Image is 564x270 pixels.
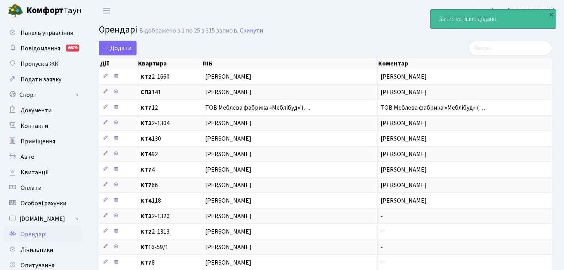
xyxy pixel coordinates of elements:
b: КТ2 [140,119,152,127]
a: Повідомлення6679 [4,41,81,56]
span: [PERSON_NAME] [381,150,427,158]
b: КТ7 [140,258,152,267]
b: СП3 [140,88,152,96]
th: ПІБ [202,58,377,69]
b: Комфорт [26,4,64,17]
a: Додати [99,41,137,55]
span: Лічильники [21,246,53,254]
span: 2-1313 [140,229,199,235]
th: Коментар [377,58,552,69]
span: 2-1304 [140,120,199,126]
a: Особові рахунки [4,196,81,211]
span: [PERSON_NAME] [205,229,374,235]
span: Приміщення [21,137,55,146]
span: [PERSON_NAME] [205,213,374,219]
span: Орендарі [99,23,137,36]
span: Опитування [21,261,54,270]
span: 8 [140,260,199,266]
span: Орендарі [21,230,47,239]
b: КТ4 [140,196,152,205]
a: Квитанції [4,165,81,180]
input: Пошук... [468,41,552,55]
span: Подати заявку [21,75,61,84]
b: КТ2 [140,212,152,220]
span: ТОВ Меблева фабрика «Меблібуд» (… [205,105,374,111]
span: - [381,258,383,267]
a: Орендарі [4,227,81,242]
b: КТ7 [140,181,152,189]
span: [PERSON_NAME] [381,88,427,96]
span: Таун [26,4,81,17]
a: Документи [4,103,81,118]
span: 2-1320 [140,213,199,219]
span: [PERSON_NAME] [381,119,427,127]
span: 130 [140,136,199,142]
span: [PERSON_NAME] [205,136,374,142]
a: Контакти [4,118,81,134]
span: [PERSON_NAME] [205,260,374,266]
span: Особові рахунки [21,199,66,208]
div: × [547,10,555,18]
span: - [381,212,383,220]
span: 118 [140,198,199,204]
span: Пропуск в ЖК [21,60,59,68]
span: [PERSON_NAME] [381,72,427,81]
a: Пропуск в ЖК [4,56,81,72]
span: Додати [104,44,131,52]
a: Приміщення [4,134,81,149]
b: КТ7 [140,165,152,174]
span: 16-59/1 [140,244,199,250]
b: КТ [140,243,148,251]
span: [PERSON_NAME] [205,120,374,126]
img: logo.png [8,3,23,19]
span: 12 [140,105,199,111]
span: [PERSON_NAME] [205,74,374,80]
span: - [381,227,383,236]
b: КТ4 [140,134,152,143]
span: [PERSON_NAME] [381,165,427,174]
b: Комфорт-[PERSON_NAME] [478,7,555,15]
b: КТ2 [140,227,152,236]
a: Авто [4,149,81,165]
span: [PERSON_NAME] [205,167,374,173]
span: [PERSON_NAME] [381,196,427,205]
span: [PERSON_NAME] [205,89,374,95]
span: 92 [140,151,199,157]
span: Повідомлення [21,44,60,53]
a: Лічильники [4,242,81,258]
div: Запис успішно додано. [431,10,556,28]
a: Скинути [240,27,263,34]
span: ТОВ Меблева фабрика «Меблібуд» (… [381,103,485,112]
span: - [381,243,383,251]
span: Квитанції [21,168,49,177]
button: Переключити навігацію [97,4,116,17]
a: Спорт [4,87,81,103]
span: Контакти [21,122,48,130]
span: 66 [140,182,199,188]
span: [PERSON_NAME] [205,182,374,188]
a: Оплати [4,180,81,196]
span: Документи [21,106,52,115]
a: [DOMAIN_NAME] [4,211,81,227]
span: Авто [21,153,35,161]
div: Відображено з 1 по 25 з 315 записів. [139,27,238,34]
span: Панель управління [21,29,73,37]
span: 4 [140,167,199,173]
th: Дії [99,58,137,69]
span: 2-1660 [140,74,199,80]
span: 141 [140,89,199,95]
b: КТ2 [140,72,152,81]
span: [PERSON_NAME] [205,198,374,204]
span: [PERSON_NAME] [205,244,374,250]
span: [PERSON_NAME] [381,181,427,189]
a: Комфорт-[PERSON_NAME] [478,6,555,15]
th: Квартира [137,58,202,69]
div: 6679 [66,45,79,52]
a: Панель управління [4,25,81,41]
span: [PERSON_NAME] [381,134,427,143]
b: КТ4 [140,150,152,158]
b: КТ7 [140,103,152,112]
span: [PERSON_NAME] [205,151,374,157]
a: Подати заявку [4,72,81,87]
span: Оплати [21,184,42,192]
